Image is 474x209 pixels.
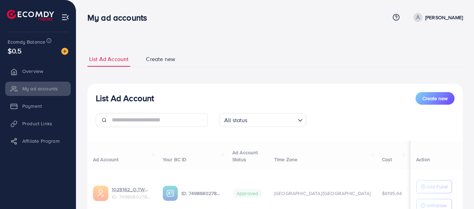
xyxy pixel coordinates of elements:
[411,13,463,22] a: [PERSON_NAME]
[7,10,54,21] img: logo
[422,95,448,102] span: Create new
[425,13,463,22] p: [PERSON_NAME]
[8,46,22,56] span: $0.5
[8,38,45,45] span: Ecomdy Balance
[223,115,249,125] span: All status
[61,13,69,21] img: menu
[87,13,153,23] h3: My ad accounts
[250,114,295,125] input: Search for option
[146,55,175,63] span: Create new
[415,92,454,105] button: Create new
[219,113,306,127] div: Search for option
[96,93,154,103] h3: List Ad Account
[89,55,129,63] span: List Ad Account
[61,48,68,55] img: image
